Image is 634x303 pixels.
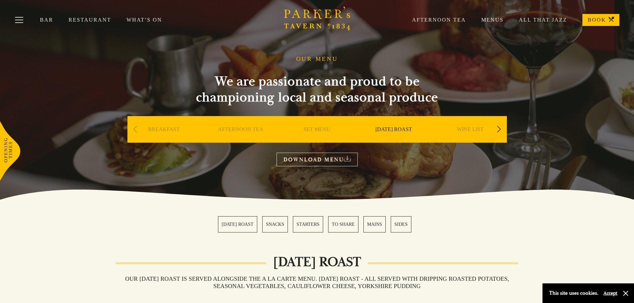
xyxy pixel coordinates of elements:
[281,116,354,163] div: 3 / 9
[549,288,598,298] p: This site uses cookies.
[204,116,277,163] div: 2 / 9
[218,216,257,232] a: 1 / 6
[495,122,504,137] div: Next slide
[304,126,330,153] a: SET MENU
[357,116,430,163] div: 4 / 9
[457,126,484,153] a: WINE LIST
[148,126,180,153] a: BREAKFAST
[262,216,288,232] a: 2 / 6
[296,56,338,63] h1: OUR MENU
[184,74,450,105] h2: We are passionate and proud to be championing local and seasonal produce
[293,216,323,232] a: 3 / 6
[266,254,368,270] h2: [DATE] ROAST
[363,216,386,232] a: 5 / 6
[218,126,263,153] a: AFTERNOON TEA
[434,116,507,163] div: 5 / 9
[391,216,411,232] a: 6 / 6
[116,275,519,290] h3: Our [DATE] roast is served alongside the A La Carte menu. [DATE] ROAST - All served with dripping...
[375,126,412,153] a: [DATE] ROAST
[131,122,140,137] div: Previous slide
[622,290,629,297] button: Close and accept
[603,290,617,296] button: Accept
[277,153,358,166] a: DOWNLOAD MENU
[328,216,358,232] a: 4 / 6
[127,116,201,163] div: 1 / 9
